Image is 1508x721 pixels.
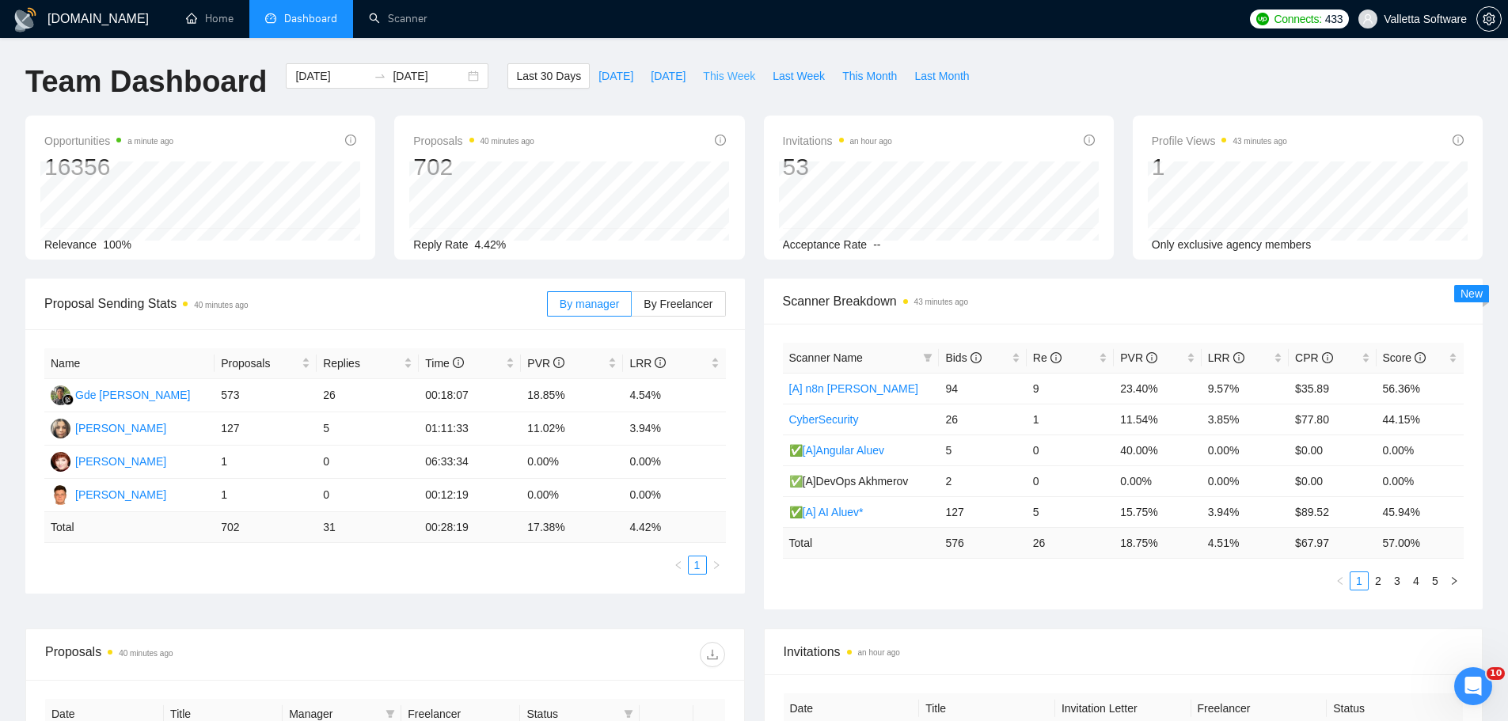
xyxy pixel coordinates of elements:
[44,294,547,313] span: Proposal Sending Stats
[1027,496,1114,527] td: 5
[1289,373,1376,404] td: $35.89
[1233,137,1286,146] time: 43 minutes ago
[789,475,909,488] span: ✅[A]DevOps Akhmerov
[1114,496,1201,527] td: 15.75%
[44,152,173,182] div: 16356
[789,413,859,426] a: CyberSecurity
[1377,434,1464,465] td: 0.00%
[1050,352,1062,363] span: info-circle
[1027,404,1114,434] td: 1
[1331,571,1350,590] li: Previous Page
[1477,13,1501,25] span: setting
[386,709,395,719] span: filter
[914,298,968,306] time: 43 minutes ago
[317,512,419,543] td: 31
[1233,352,1244,363] span: info-circle
[1202,404,1289,434] td: 3.85%
[789,382,918,395] a: [A] n8n [PERSON_NAME]
[51,421,166,434] a: VS[PERSON_NAME]
[75,386,191,404] div: Gde [PERSON_NAME]
[773,67,825,85] span: Last Week
[971,352,982,363] span: info-circle
[873,238,880,251] span: --
[1445,571,1464,590] li: Next Page
[783,291,1464,311] span: Scanner Breakdown
[674,560,683,570] span: left
[51,488,166,500] a: DC[PERSON_NAME]
[1350,572,1368,590] a: 1
[1289,434,1376,465] td: $0.00
[1114,373,1201,404] td: 23.40%
[939,373,1026,404] td: 94
[1208,351,1244,364] span: LRR
[1202,465,1289,496] td: 0.00%
[323,355,401,372] span: Replies
[45,642,385,667] div: Proposals
[215,512,317,543] td: 702
[1322,352,1333,363] span: info-circle
[1388,571,1407,590] li: 3
[1476,6,1502,32] button: setting
[1120,351,1157,364] span: PVR
[51,419,70,438] img: VS
[75,419,166,437] div: [PERSON_NAME]
[1377,404,1464,434] td: 44.15%
[1084,135,1095,146] span: info-circle
[507,63,590,89] button: Last 30 Days
[393,67,465,85] input: End date
[419,379,521,412] td: 00:18:07
[1152,152,1287,182] div: 1
[215,446,317,479] td: 1
[939,527,1026,558] td: 576
[1289,404,1376,434] td: $77.80
[1289,527,1376,558] td: $ 67.97
[590,63,642,89] button: [DATE]
[707,556,726,575] button: right
[1114,404,1201,434] td: 11.54%
[783,131,892,150] span: Invitations
[25,63,267,101] h1: Team Dashboard
[317,446,419,479] td: 0
[553,357,564,368] span: info-circle
[425,357,463,370] span: Time
[669,556,688,575] li: Previous Page
[1202,373,1289,404] td: 9.57%
[939,496,1026,527] td: 127
[598,67,633,85] span: [DATE]
[215,379,317,412] td: 573
[914,67,969,85] span: Last Month
[44,512,215,543] td: Total
[642,63,694,89] button: [DATE]
[1256,13,1269,25] img: upwork-logo.png
[1027,465,1114,496] td: 0
[939,404,1026,434] td: 26
[521,446,623,479] td: 0.00%
[623,446,725,479] td: 0.00%
[1350,571,1369,590] li: 1
[1146,352,1157,363] span: info-circle
[1152,238,1312,251] span: Only exclusive agency members
[75,453,166,470] div: [PERSON_NAME]
[655,357,666,368] span: info-circle
[1454,667,1492,705] iframe: Intercom live chat
[51,454,166,467] a: OA[PERSON_NAME]
[939,465,1026,496] td: 2
[1445,571,1464,590] button: right
[1295,351,1332,364] span: CPR
[317,412,419,446] td: 5
[1114,465,1201,496] td: 0.00%
[834,63,906,89] button: This Month
[623,379,725,412] td: 4.54%
[215,348,317,379] th: Proposals
[527,357,564,370] span: PVR
[1369,571,1388,590] li: 2
[51,388,191,400] a: GKGde [PERSON_NAME]
[629,357,666,370] span: LRR
[1027,434,1114,465] td: 0
[295,67,367,85] input: Start date
[44,348,215,379] th: Name
[1033,351,1062,364] span: Re
[783,238,868,251] span: Acceptance Rate
[651,67,686,85] span: [DATE]
[413,238,468,251] span: Reply Rate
